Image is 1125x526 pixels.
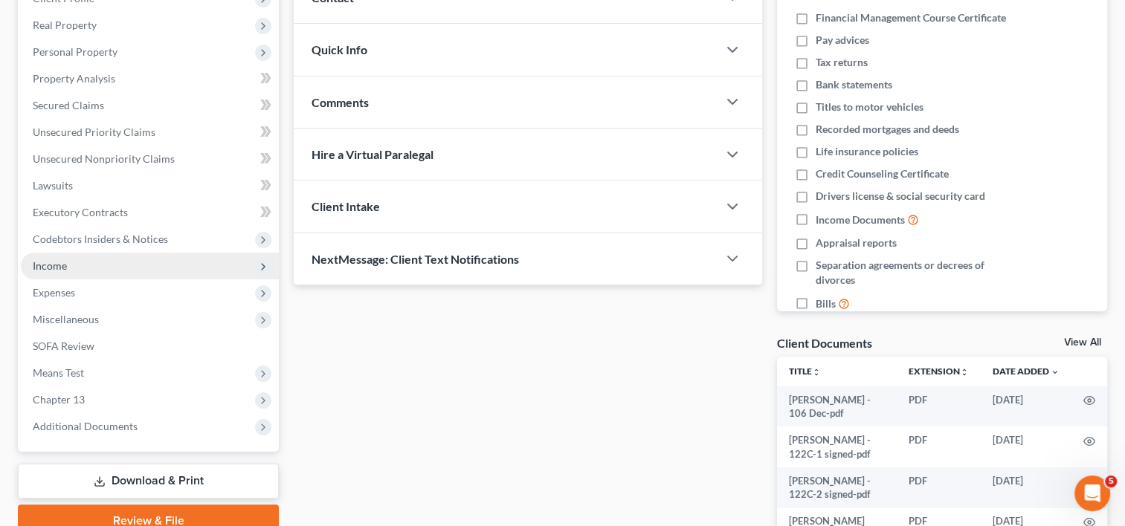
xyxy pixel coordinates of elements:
i: unfold_more [960,368,969,377]
span: Comments [312,95,369,109]
span: Additional Documents [33,420,138,432]
iframe: Intercom live chat [1074,475,1110,511]
span: Pay advices [816,33,869,48]
div: Client Documents [777,335,872,351]
span: Executory Contracts [33,206,128,218]
td: [PERSON_NAME] - 106 Dec-pdf [777,386,897,427]
a: Unsecured Priority Claims [21,119,279,146]
a: Unsecured Nonpriority Claims [21,146,279,172]
span: Bank statements [816,77,892,92]
span: Drivers license & social security card [816,189,985,204]
i: unfold_more [812,368,821,377]
span: Secured Claims [33,99,104,111]
span: Credit Counseling Certificate [816,166,949,181]
span: Hire a Virtual Paralegal [312,147,433,161]
a: SOFA Review [21,333,279,360]
td: [PERSON_NAME] - 122C-2 signed-pdf [777,467,897,508]
span: Expenses [33,286,75,299]
td: [DATE] [981,467,1071,508]
span: Quick Info [312,42,367,56]
a: Extensionunfold_more [909,366,969,377]
span: Chapter 13 [33,393,85,406]
span: Property Analysis [33,72,115,85]
span: Means Test [33,366,84,379]
td: PDF [897,467,981,508]
span: SOFA Review [33,340,94,352]
a: Executory Contracts [21,199,279,226]
span: Personal Property [33,45,117,58]
i: expand_more [1051,368,1060,377]
td: [DATE] [981,426,1071,467]
span: Miscellaneous [33,313,99,325]
a: View All [1064,337,1101,348]
span: Separation agreements or decrees of divorces [816,258,1012,288]
span: Unsecured Nonpriority Claims [33,152,175,165]
td: [PERSON_NAME] - 122C-1 signed-pdf [777,426,897,467]
a: Date Added expand_more [993,366,1060,377]
span: Life insurance policies [816,144,918,159]
td: PDF [897,386,981,427]
span: Income Documents [816,212,905,227]
span: Bills [816,296,836,311]
span: Income [33,259,67,272]
span: Financial Management Course Certificate [816,10,1006,25]
span: NextMessage: Client Text Notifications [312,252,519,266]
a: Download & Print [18,464,279,499]
a: Titleunfold_more [789,366,821,377]
a: Secured Claims [21,92,279,119]
span: Unsecured Priority Claims [33,126,155,138]
span: Codebtors Insiders & Notices [33,233,168,245]
span: Real Property [33,19,97,31]
span: Titles to motor vehicles [816,100,923,114]
td: PDF [897,426,981,467]
span: 5 [1105,475,1117,487]
span: Recorded mortgages and deeds [816,122,959,137]
td: [DATE] [981,386,1071,427]
span: Client Intake [312,199,380,213]
span: Lawsuits [33,179,73,192]
a: Lawsuits [21,172,279,199]
a: Property Analysis [21,65,279,92]
span: Tax returns [816,55,868,70]
span: Appraisal reports [816,236,897,250]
